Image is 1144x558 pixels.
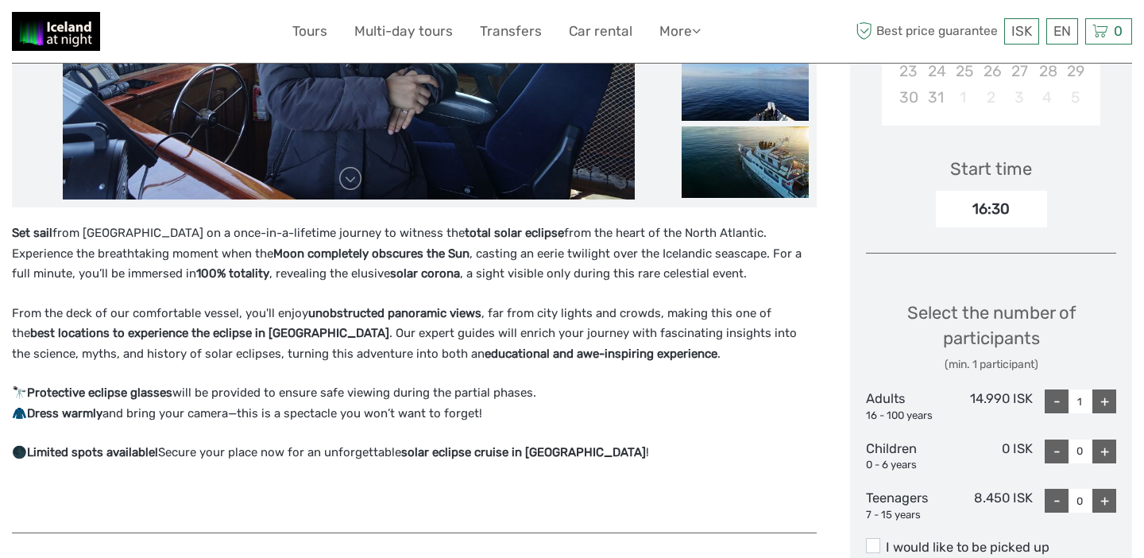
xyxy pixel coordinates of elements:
strong: solar corona [390,266,460,281]
div: EN [1046,18,1078,45]
img: 09b8c00aab02491f8bfce35d8b201d4e_slider_thumbnail.jpeg [682,49,809,121]
div: Start time [950,157,1032,181]
div: - [1045,389,1069,413]
strong: total solar eclipse [465,226,564,240]
div: Not available Thursday, September 3rd, 2026 [1005,84,1033,110]
div: 0 ISK [949,440,1033,473]
p: from [GEOGRAPHIC_DATA] on a once-in-a-lifetime journey to witness the from the heart of the North... [12,223,817,285]
div: Not available Wednesday, September 2nd, 2026 [977,84,1005,110]
div: Not available Monday, August 31st, 2026 [922,84,949,110]
img: 2375-0893e409-a1bb-4841-adb0-b7e32975a913_logo_small.jpg [12,12,100,51]
strong: unobstructed panoramic views [308,306,481,320]
span: Best price guarantee [852,18,1001,45]
div: (min. 1 participant) [866,357,1116,373]
div: Not available Thursday, August 27th, 2026 [1005,58,1033,84]
strong: Protective eclipse glasses [27,386,172,400]
span: 0 [1111,23,1125,39]
div: + [1092,489,1116,513]
div: Not available Sunday, August 23rd, 2026 [893,58,921,84]
div: 7 - 15 years [866,508,949,523]
div: 16 - 100 years [866,409,949,424]
strong: Dress warmly [27,406,102,420]
p: 🌑 Secure your place now for an unforgettable ! [12,443,817,463]
strong: Moon completely obscures the Sun [273,246,470,261]
div: Select the number of participants [866,300,1116,373]
strong: solar eclipse cruise in [GEOGRAPHIC_DATA] [401,445,646,459]
p: 🔭 will be provided to ensure safe viewing during the partial phases. 🧥 and bring your camera—this... [12,383,817,424]
strong: best locations to experience the eclipse in [GEOGRAPHIC_DATA] [30,326,389,340]
span: ISK [1011,23,1032,39]
strong: Set sail [12,226,52,240]
div: Not available Friday, August 28th, 2026 [1033,58,1061,84]
div: Not available Monday, August 24th, 2026 [922,58,949,84]
div: - [1045,440,1069,463]
a: Tours [292,20,327,43]
strong: educational and awe-inspiring experience [485,347,717,361]
p: From the deck of our comfortable vessel, you'll enjoy , far from city lights and crowds, making t... [12,304,817,365]
img: ff1188c837954e57b8d8507f89356e28_slider_thumbnail.jpeg [682,126,809,198]
div: Not available Saturday, August 29th, 2026 [1061,58,1088,84]
div: Children [866,440,949,473]
p: We're away right now. Please check back later! [22,28,180,41]
div: 14.990 ISK [949,389,1033,423]
div: Adults [866,389,949,423]
button: Open LiveChat chat widget [183,25,202,44]
div: 8.450 ISK [949,489,1033,522]
a: Car rental [569,20,632,43]
div: Not available Wednesday, August 26th, 2026 [977,58,1005,84]
div: 16:30 [936,191,1047,227]
div: - [1045,489,1069,513]
div: + [1092,389,1116,413]
a: Transfers [480,20,542,43]
div: Teenagers [866,489,949,522]
strong: 100% totality [196,266,269,281]
div: 0 - 6 years [866,458,949,473]
div: Not available Sunday, August 30th, 2026 [893,84,921,110]
a: Multi-day tours [354,20,453,43]
div: + [1092,440,1116,463]
div: Not available Saturday, September 5th, 2026 [1061,84,1088,110]
strong: Limited spots available! [27,445,158,459]
label: I would like to be picked up [866,538,1116,557]
div: Not available Tuesday, August 25th, 2026 [949,58,977,84]
div: Not available Friday, September 4th, 2026 [1033,84,1061,110]
div: Not available Tuesday, September 1st, 2026 [949,84,977,110]
a: More [659,20,701,43]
